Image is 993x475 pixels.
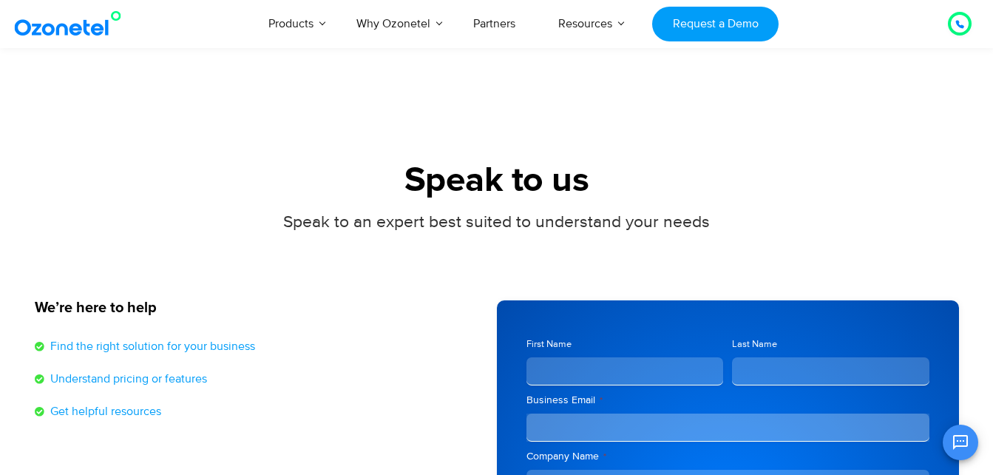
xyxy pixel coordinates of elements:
[47,337,255,355] span: Find the right solution for your business
[732,337,929,351] label: Last Name
[35,300,482,315] h5: We’re here to help
[35,161,959,201] h1: Speak to us
[526,337,724,351] label: First Name
[943,425,978,460] button: Open chat
[652,7,779,41] a: Request a Demo
[47,370,207,388] span: Understand pricing or features
[526,393,929,408] label: Business Email
[526,449,929,464] label: Company Name
[47,402,161,420] span: Get helpful resources
[283,212,710,232] span: Speak to an expert best suited to understand your needs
